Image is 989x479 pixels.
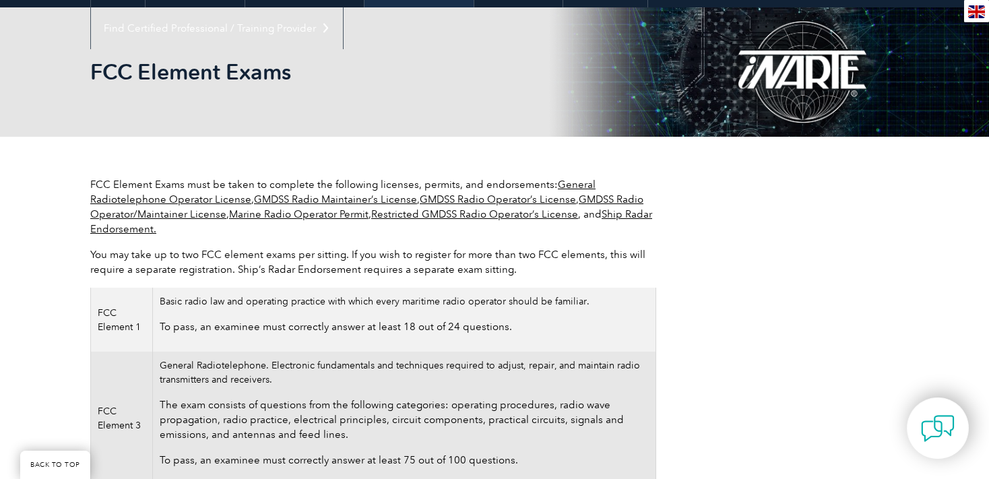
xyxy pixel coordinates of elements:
a: GMDSS Radio Operator’s License [420,193,576,205]
a: Find Certified Professional / Training Provider [91,7,343,49]
p: You may take up to two FCC element exams per sitting. If you wish to register for more than two F... [90,247,656,277]
p: To pass, an examinee must correctly answer at least 75 out of 100 questions. [160,453,649,468]
a: GMDSS Radio Maintainer’s License [254,193,417,205]
h2: FCC Element Exams [90,61,656,83]
p: FCC Element Exams must be taken to complete the following licenses, permits, and endorsements: , ... [90,177,656,236]
p: To pass, an examinee must correctly answer at least 18 out of 24 questions. [160,319,649,334]
td: FCC Element 1 [91,288,153,352]
img: en [968,5,985,18]
a: Marine Radio Operator Permit [229,208,369,220]
td: Basic radio law and operating practice with which every maritime radio operator should be familiar. [152,288,656,352]
a: BACK TO TOP [20,451,90,479]
p: The exam consists of questions from the following categories: operating procedures, radio wave pr... [160,397,649,442]
img: contact-chat.png [921,412,955,445]
a: Restricted GMDSS Radio Operator’s License [371,208,578,220]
